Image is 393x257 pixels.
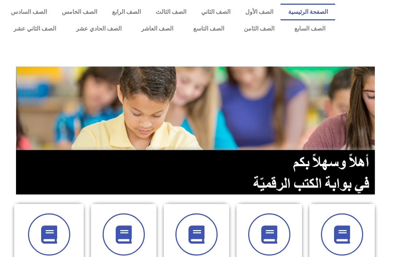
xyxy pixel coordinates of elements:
[148,4,194,20] a: الصف الثالث
[131,20,183,37] a: الصف العاشر
[281,4,335,20] a: الصفحة الرئيسية
[284,20,335,37] a: الصف السابع
[105,4,148,20] a: الصف الرابع
[238,4,281,20] a: الصف الأول
[4,4,55,20] a: الصف السادس
[4,20,66,37] a: الصف الثاني عشر
[194,4,238,20] a: الصف الثاني
[183,20,234,37] a: الصف التاسع
[234,20,285,37] a: الصف الثامن
[55,4,105,20] a: الصف الخامس
[66,20,131,37] a: الصف الحادي عشر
